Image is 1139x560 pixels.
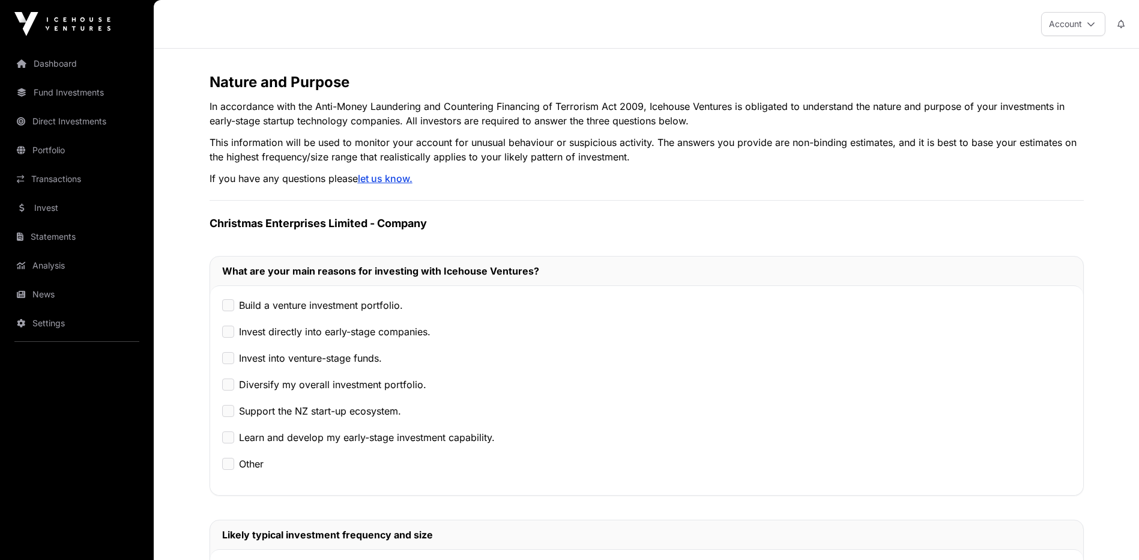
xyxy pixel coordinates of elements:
label: Diversify my overall investment portfolio. [239,377,426,392]
iframe: Chat Widget [1079,502,1139,560]
h2: Nature and Purpose [210,73,1084,92]
a: Statements [10,224,144,250]
a: Settings [10,310,144,336]
p: If you have any questions please [210,171,1084,186]
a: Portfolio [10,137,144,163]
a: News [10,281,144,308]
img: Icehouse Ventures Logo [14,12,110,36]
a: Direct Investments [10,108,144,135]
a: Analysis [10,252,144,279]
p: This information will be used to monitor your account for unusual behaviour or suspicious activit... [210,135,1084,164]
a: Transactions [10,166,144,192]
label: Build a venture investment portfolio. [239,298,403,312]
a: Invest [10,195,144,221]
a: Fund Investments [10,79,144,106]
label: Support the NZ start-up ecosystem. [239,404,401,418]
p: In accordance with the Anti-Money Laundering and Countering Financing of Terrorism Act 2009, Iceh... [210,99,1084,128]
button: Account [1041,12,1105,36]
label: Invest into venture-stage funds. [239,351,382,365]
h2: What are your main reasons for investing with Icehouse Ventures? [222,264,1071,278]
a: Dashboard [10,50,144,77]
label: Learn and develop my early-stage investment capability. [239,430,495,445]
h3: Christmas Enterprises Limited - Company [210,215,1084,232]
a: let us know. [358,172,412,184]
label: Other [239,457,264,471]
h2: Likely typical investment frequency and size [222,528,1071,542]
label: Invest directly into early-stage companies. [239,324,431,339]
